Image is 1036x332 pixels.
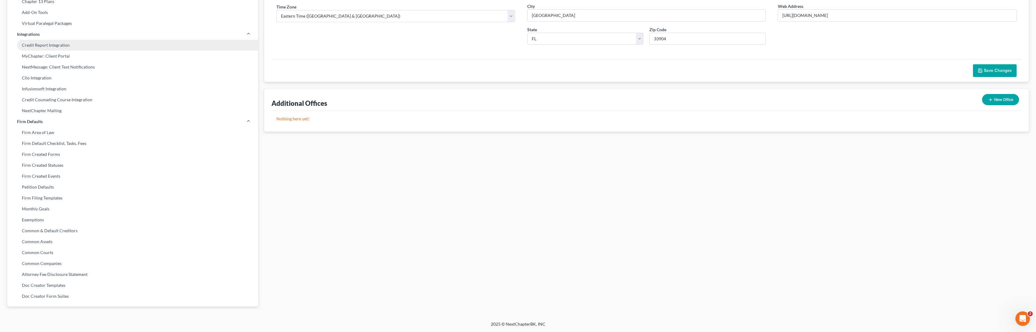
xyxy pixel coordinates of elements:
a: Credit Report Integration [7,40,258,51]
a: Common Courts [7,247,258,258]
a: Clio Integration [7,72,258,83]
span: Firm Defaults [17,119,43,125]
a: Monthly Goals [7,203,258,214]
span: Save Changes [984,68,1012,73]
label: State [527,26,537,33]
a: NextMessage: Client Text Notifications [7,62,258,72]
button: Save Changes [973,64,1017,77]
span: Integrations [17,31,40,37]
a: Firm Filing Templates [7,193,258,203]
input: Enter city... [528,10,766,21]
input: XXXXX [649,33,766,45]
label: Web Address [778,3,803,9]
iframe: Intercom live chat [1015,311,1030,326]
a: Common Assets [7,236,258,247]
a: Common Companies [7,258,258,269]
label: Time Zone [276,4,296,10]
label: Zip Code [649,26,666,33]
div: Additional Offices [271,99,327,108]
a: Virtual Paralegal Packages [7,18,258,29]
p: Nothing here yet! [276,116,1017,122]
span: 2 [1028,311,1033,316]
a: MyChapter: Client Portal [7,51,258,62]
label: City [527,3,535,9]
a: Firm Created Forms [7,149,258,160]
a: Add-On Tools [7,7,258,18]
a: Credit Counseling Course Integration [7,94,258,105]
a: Firm Defaults [7,116,258,127]
div: 2025 © NextChapterBK, INC [345,321,691,332]
button: New Office [982,94,1019,105]
a: Doc Creator Form Suites [7,291,258,302]
a: Integrations [7,29,258,40]
a: Firm Default Checklist, Tasks, Fees [7,138,258,149]
a: Firm Area of Law [7,127,258,138]
a: Doc Creator Templates [7,280,258,291]
a: Firm Created Events [7,171,258,182]
a: NextChapter Mailing [7,105,258,116]
a: Petition Defaults [7,182,258,193]
a: Exemptions [7,214,258,225]
a: Infusionsoft Integration [7,83,258,94]
a: Attorney Fee Disclosure Statement [7,269,258,280]
a: Firm Created Statuses [7,160,258,171]
a: Common & Default Creditors [7,225,258,236]
input: Enter web address.... [778,10,1016,21]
